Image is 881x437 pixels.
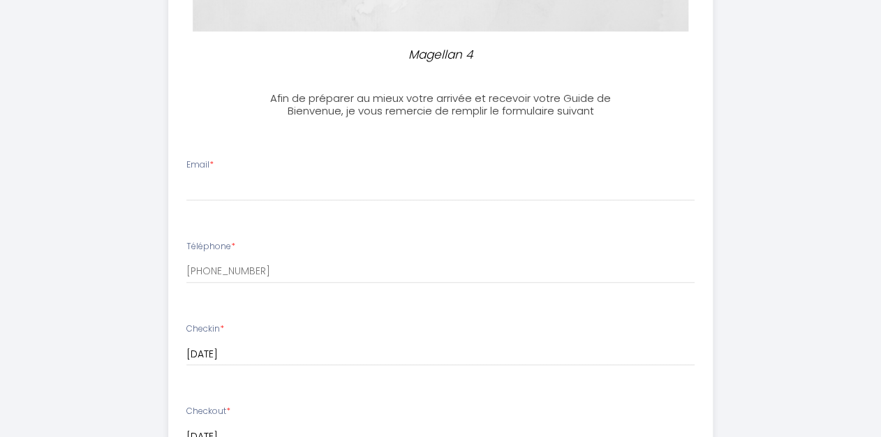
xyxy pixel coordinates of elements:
[262,92,619,117] h3: Afin de préparer au mieux votre arrivée et recevoir votre Guide de Bienvenue, je vous remercie de...
[186,323,224,336] label: Checkin
[186,158,214,172] label: Email
[186,240,235,253] label: Téléphone
[269,45,612,64] p: Magellan 4
[186,405,230,418] label: Checkout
